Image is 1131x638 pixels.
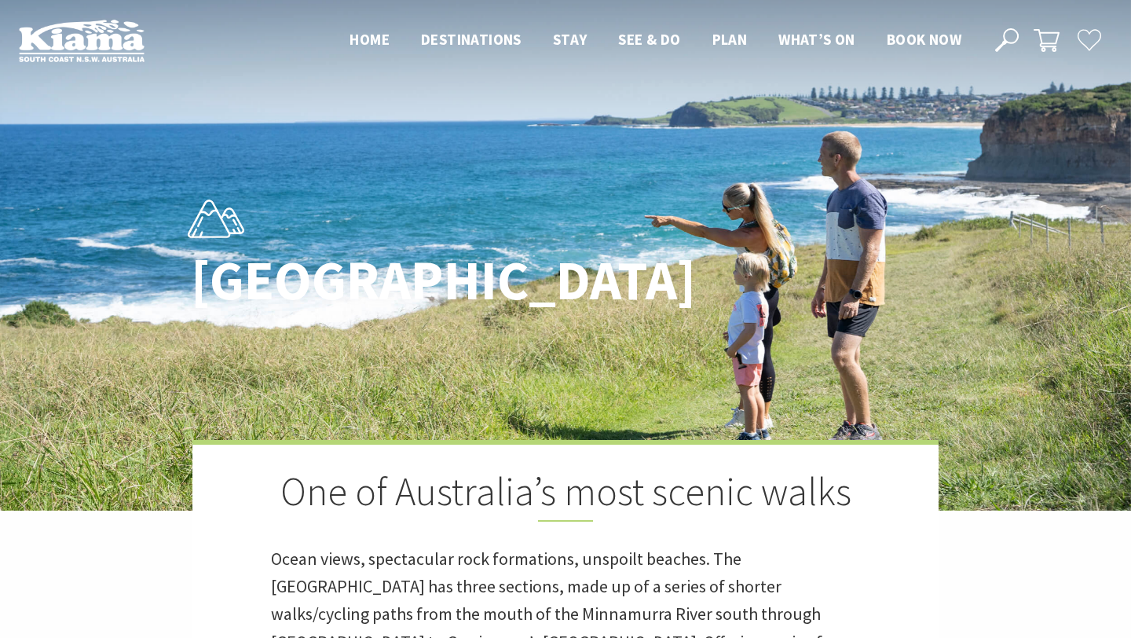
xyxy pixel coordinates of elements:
span: Stay [553,30,587,49]
img: Kiama Logo [19,19,145,62]
h2: One of Australia’s most scenic walks [271,468,860,522]
span: See & Do [618,30,680,49]
nav: Main Menu [334,27,977,53]
span: Home [350,30,390,49]
span: What’s On [778,30,855,49]
span: Plan [712,30,748,49]
h1: [GEOGRAPHIC_DATA] [191,251,635,311]
span: Destinations [421,30,522,49]
span: Book now [887,30,961,49]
